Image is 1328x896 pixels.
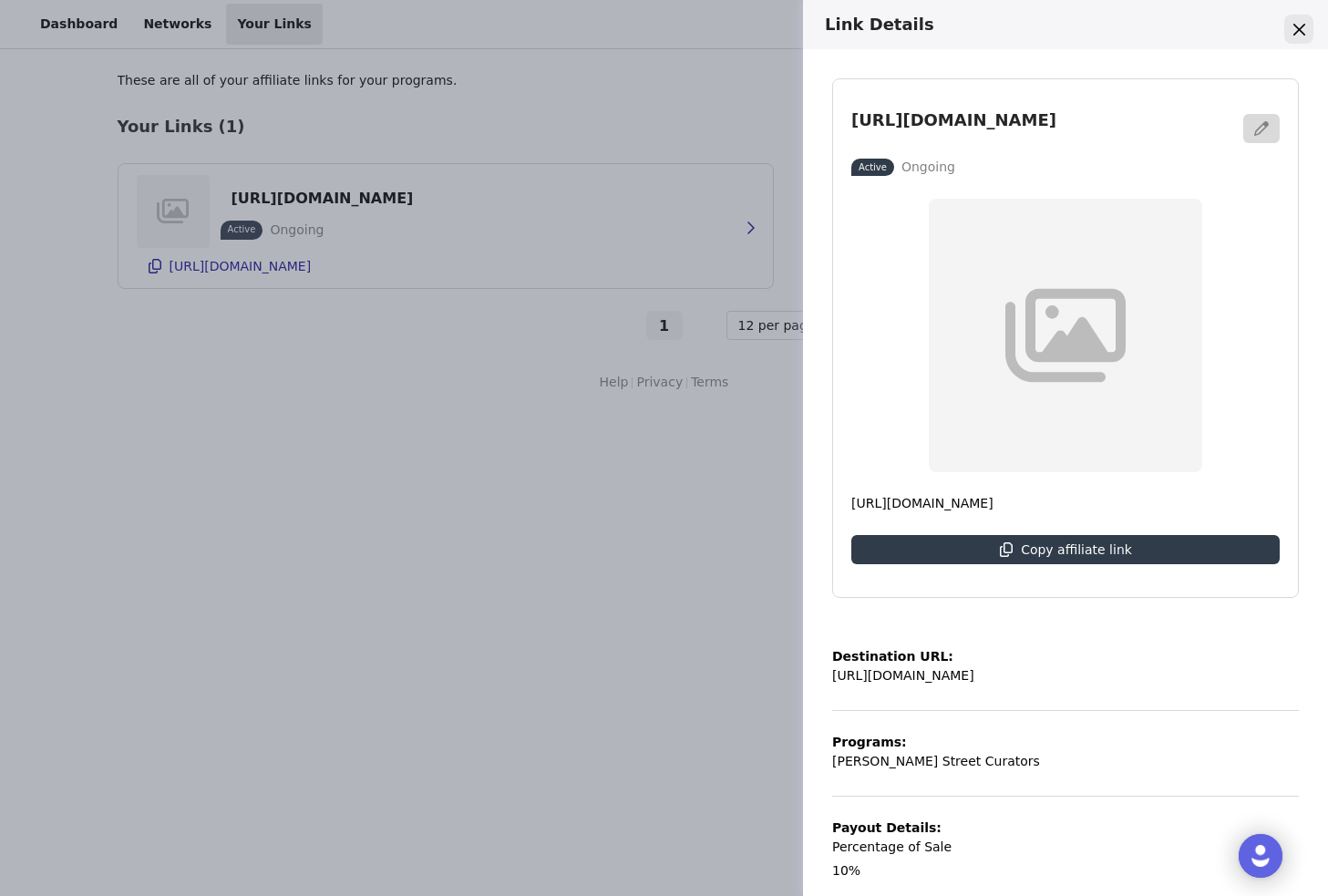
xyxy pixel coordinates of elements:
[832,733,1040,752] p: Programs:
[832,647,974,666] p: Destination URL:
[832,752,1040,771] p: [PERSON_NAME] Street Curators
[859,160,887,174] p: Active
[851,494,1280,513] p: [URL][DOMAIN_NAME]
[825,15,1282,35] h3: Link Details
[832,861,860,881] p: 10%
[832,666,974,685] p: [URL][DOMAIN_NAME]
[832,819,952,838] p: Payout Details:
[1239,834,1282,878] div: Open Intercom Messenger
[851,535,1280,564] button: Copy affiliate link
[1021,542,1132,557] p: Copy affiliate link
[901,158,955,177] p: Ongoing
[832,838,952,857] p: Percentage of Sale
[851,110,1056,130] h3: [URL][DOMAIN_NAME]
[1284,15,1313,44] button: Close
